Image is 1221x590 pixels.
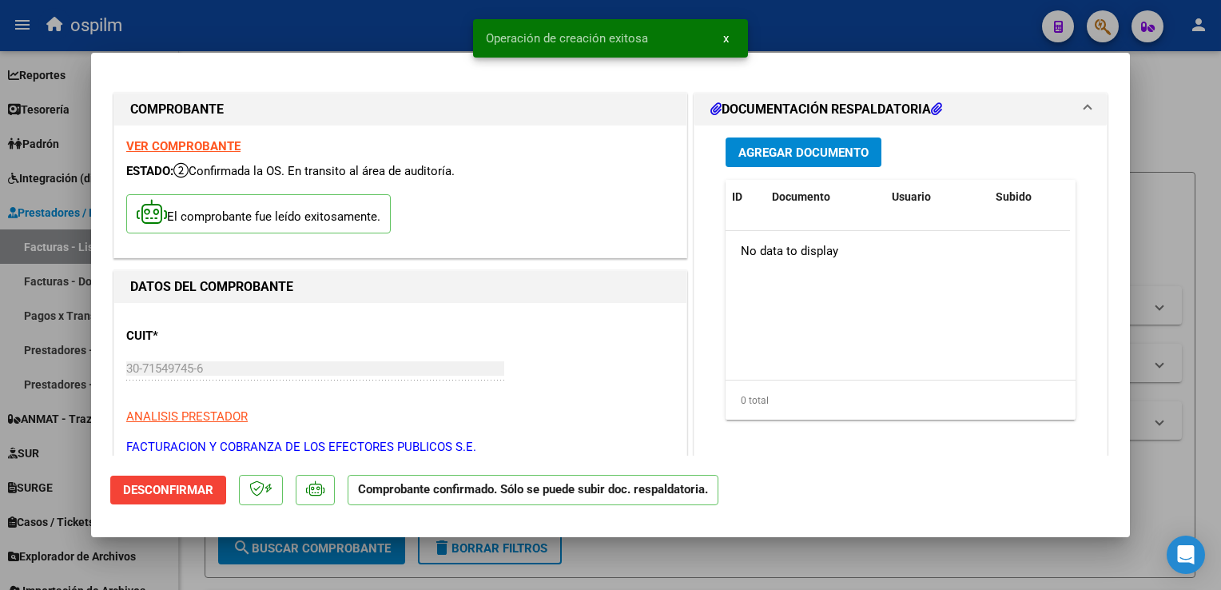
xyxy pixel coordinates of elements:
h1: DOCUMENTACIÓN RESPALDATORIA [710,100,942,119]
datatable-header-cell: Documento [766,180,885,214]
button: Agregar Documento [726,138,881,167]
strong: DATOS DEL COMPROBANTE [130,279,293,294]
datatable-header-cell: Usuario [885,180,989,214]
span: Desconfirmar [123,483,213,497]
div: 0 total [726,381,1076,421]
a: VER COMPROBANTE [126,139,241,153]
strong: COMPROBANTE [130,102,224,117]
span: Subido [996,190,1032,203]
span: Documento [772,190,830,203]
span: ANALISIS PRESTADOR [126,409,248,424]
button: x [710,24,742,53]
button: Desconfirmar [110,476,226,504]
span: ID [732,190,742,203]
div: DOCUMENTACIÓN RESPALDATORIA [694,126,1107,457]
span: Operación de creación exitosa [486,30,648,46]
span: x [723,31,729,46]
p: Comprobante confirmado. Sólo se puede subir doc. respaldatoria. [348,475,718,506]
span: Confirmada la OS. En transito al área de auditoría. [173,164,455,178]
span: Usuario [892,190,931,203]
p: CUIT [126,327,291,345]
datatable-header-cell: ID [726,180,766,214]
p: FACTURACION Y COBRANZA DE LOS EFECTORES PUBLICOS S.E. [126,438,674,456]
div: Open Intercom Messenger [1167,536,1205,574]
div: No data to display [726,231,1070,271]
datatable-header-cell: Acción [1069,180,1149,214]
mat-expansion-panel-header: DOCUMENTACIÓN RESPALDATORIA [694,94,1107,126]
span: ESTADO: [126,164,173,178]
datatable-header-cell: Subido [989,180,1069,214]
span: Agregar Documento [738,146,869,160]
p: El comprobante fue leído exitosamente. [126,194,391,233]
